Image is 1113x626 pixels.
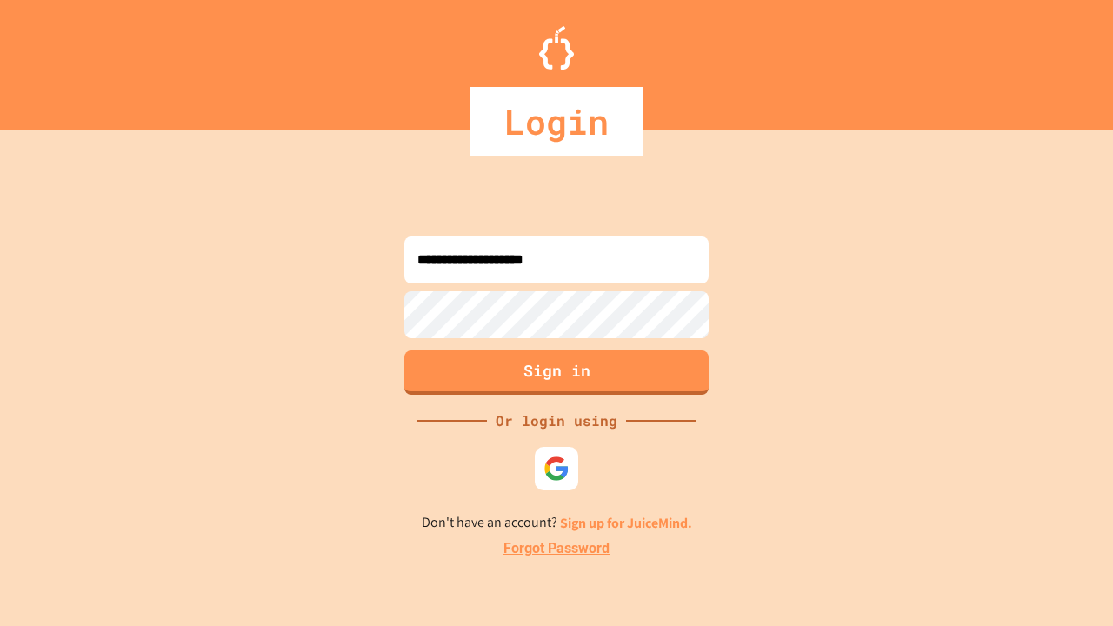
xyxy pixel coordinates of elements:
div: Login [470,87,643,156]
a: Sign up for JuiceMind. [560,514,692,532]
div: Or login using [487,410,626,431]
p: Don't have an account? [422,512,692,534]
img: Logo.svg [539,26,574,70]
a: Forgot Password [503,538,610,559]
button: Sign in [404,350,709,395]
img: google-icon.svg [543,456,570,482]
